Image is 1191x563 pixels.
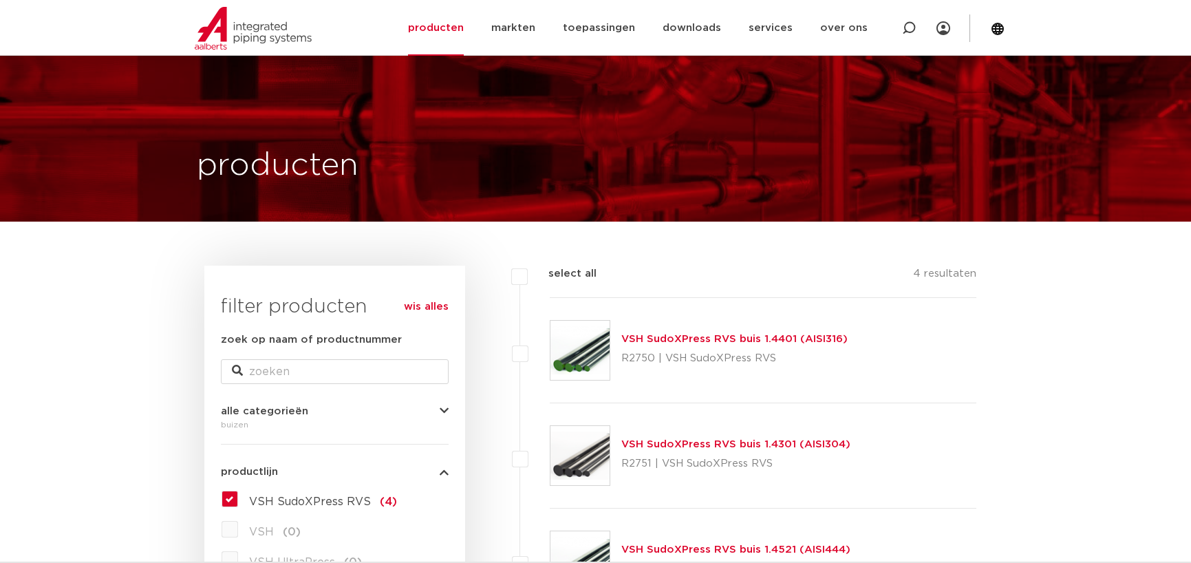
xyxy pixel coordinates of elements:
a: VSH SudoXPress RVS buis 1.4301 (AISI304) [621,439,850,449]
button: productlijn [221,467,449,477]
p: R2751 | VSH SudoXPress RVS [621,453,850,475]
button: alle categorieën [221,406,449,416]
h3: filter producten [221,293,449,321]
input: zoeken [221,359,449,384]
span: (0) [283,527,301,538]
img: Thumbnail for VSH SudoXPress RVS buis 1.4301 (AISI304) [550,426,610,485]
p: 4 resultaten [913,266,976,287]
span: (4) [380,496,397,507]
div: buizen [221,416,449,433]
img: Thumbnail for VSH SudoXPress RVS buis 1.4401 (AISI316) [550,321,610,380]
h1: producten [197,144,358,188]
label: select all [528,266,597,282]
label: zoek op naam of productnummer [221,332,402,348]
a: VSH SudoXPress RVS buis 1.4401 (AISI316) [621,334,848,344]
span: VSH SudoXPress RVS [249,496,371,507]
span: productlijn [221,467,278,477]
span: VSH [249,527,274,538]
a: VSH SudoXPress RVS buis 1.4521 (AISI444) [621,544,850,555]
a: wis alles [404,299,449,315]
p: R2750 | VSH SudoXPress RVS [621,348,848,370]
span: alle categorieën [221,406,308,416]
